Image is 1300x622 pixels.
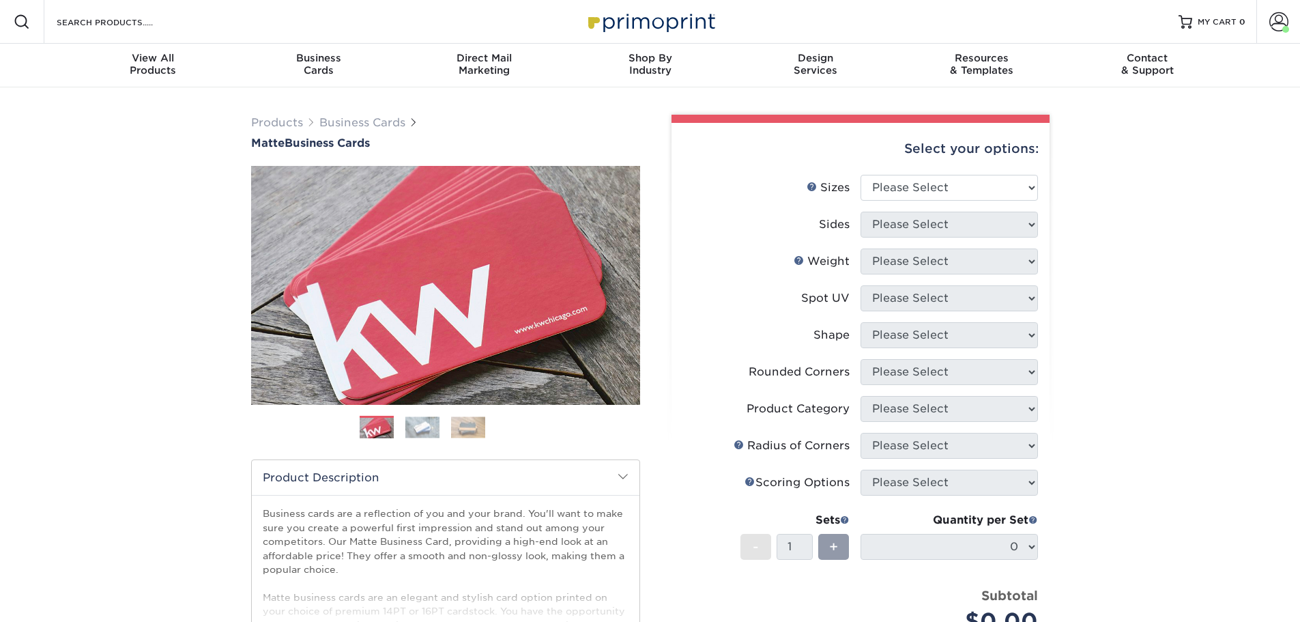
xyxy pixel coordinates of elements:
span: + [829,537,838,557]
input: SEARCH PRODUCTS..... [55,14,188,30]
div: Quantity per Set [861,512,1038,528]
a: Contact& Support [1065,44,1230,87]
span: Shop By [567,52,733,64]
a: Products [251,116,303,129]
a: MatteBusiness Cards [251,137,640,150]
div: Products [70,52,236,76]
div: Radius of Corners [734,438,850,454]
div: Shape [813,327,850,343]
div: & Templates [899,52,1065,76]
div: Industry [567,52,733,76]
img: Business Cards 04 [497,410,531,444]
div: Sets [740,512,850,528]
a: DesignServices [733,44,899,87]
span: Design [733,52,899,64]
div: Product Category [747,401,850,417]
a: View AllProducts [70,44,236,87]
img: Business Cards 02 [405,416,439,438]
div: Rounded Corners [749,364,850,380]
span: Matte [251,137,285,150]
img: Matte 01 [251,91,640,480]
a: Business Cards [319,116,405,129]
div: Scoring Options [745,475,850,491]
strong: Subtotal [981,588,1038,603]
div: Services [733,52,899,76]
span: Resources [899,52,1065,64]
h1: Business Cards [251,137,640,150]
iframe: Google Customer Reviews [3,580,116,617]
div: Sizes [807,180,850,196]
span: 0 [1239,17,1245,27]
span: Business [235,52,401,64]
a: Direct MailMarketing [401,44,567,87]
div: Sides [819,216,850,233]
span: View All [70,52,236,64]
div: Spot UV [801,290,850,307]
h2: Product Description [252,460,639,495]
span: - [753,537,759,557]
a: BusinessCards [235,44,401,87]
div: & Support [1065,52,1230,76]
span: MY CART [1198,16,1237,28]
div: Cards [235,52,401,76]
img: Primoprint [582,7,719,36]
span: Contact [1065,52,1230,64]
div: Select your options: [682,123,1039,175]
img: Business Cards 03 [451,416,485,438]
div: Marketing [401,52,567,76]
a: Shop ByIndustry [567,44,733,87]
a: Resources& Templates [899,44,1065,87]
div: Weight [794,253,850,270]
img: Business Cards 01 [360,411,394,445]
span: Direct Mail [401,52,567,64]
